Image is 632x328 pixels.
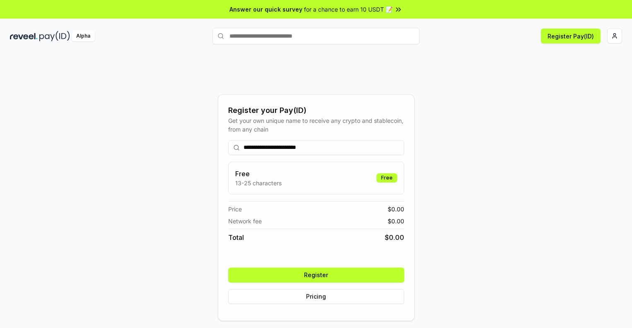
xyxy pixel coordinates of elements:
[388,205,404,213] span: $ 0.00
[228,205,242,213] span: Price
[376,173,397,182] div: Free
[228,105,404,116] div: Register your Pay(ID)
[228,268,404,283] button: Register
[235,169,282,179] h3: Free
[385,232,404,242] span: $ 0.00
[235,179,282,187] p: 13-25 characters
[388,217,404,225] span: $ 0.00
[10,31,38,41] img: reveel_dark
[229,5,302,14] span: Answer our quick survey
[72,31,95,41] div: Alpha
[228,217,262,225] span: Network fee
[39,31,70,41] img: pay_id
[304,5,393,14] span: for a chance to earn 10 USDT 📝
[228,116,404,134] div: Get your own unique name to receive any crypto and stablecoin, from any chain
[228,289,404,304] button: Pricing
[228,232,244,242] span: Total
[541,29,601,43] button: Register Pay(ID)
